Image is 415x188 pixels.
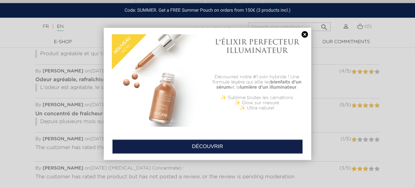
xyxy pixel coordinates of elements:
b: lumière d'un illuminateur [240,85,297,90]
p: ✨ Ultra naturel [211,106,303,111]
p: ✨ Glow sur mesure [211,100,303,106]
p: ✨ Sublime toutes les carnations [211,95,303,100]
b: bienfaits d'un sérum [216,80,301,90]
h1: L'ÉLIXIR PERFECTEUR ILLUMINATEUR [211,38,303,55]
a: DÉCOUVRIR [112,140,303,154]
p: Découvrez notre #1 soin hybride ! Une formule légère qui allie les et la . [211,74,303,90]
